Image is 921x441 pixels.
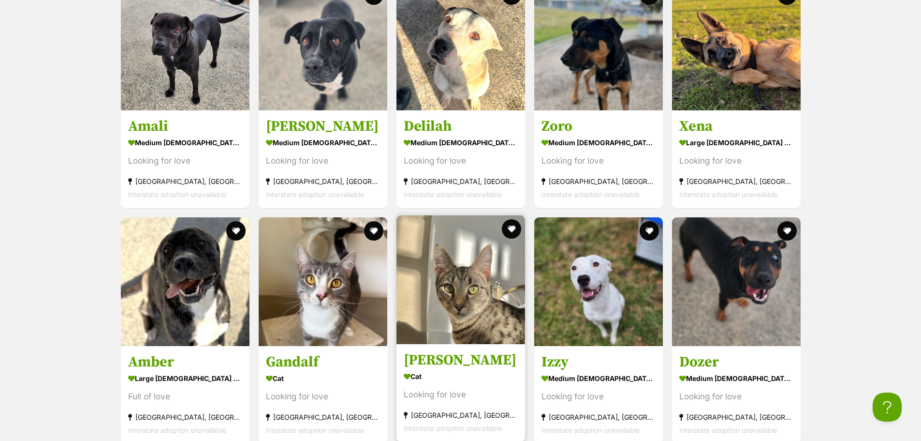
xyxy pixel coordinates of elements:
span: Interstate adoption unavailable [679,426,777,434]
span: Interstate adoption unavailable [266,426,364,434]
div: medium [DEMOGRAPHIC_DATA] Dog [679,371,793,385]
span: Interstate adoption unavailable [404,424,502,432]
h3: Gandalf [266,353,380,371]
div: Looking for love [266,154,380,167]
a: [PERSON_NAME] medium [DEMOGRAPHIC_DATA] Dog Looking for love [GEOGRAPHIC_DATA], [GEOGRAPHIC_DATA]... [259,110,387,208]
div: medium [DEMOGRAPHIC_DATA] Dog [541,371,656,385]
img: Gandalf [259,217,387,346]
h3: [PERSON_NAME] [266,117,380,136]
div: medium [DEMOGRAPHIC_DATA] Dog [404,136,518,150]
a: Amali medium [DEMOGRAPHIC_DATA] Dog Looking for love [GEOGRAPHIC_DATA], [GEOGRAPHIC_DATA] Interst... [121,110,249,208]
div: Looking for love [404,388,518,401]
button: favourite [226,221,246,241]
a: Delilah medium [DEMOGRAPHIC_DATA] Dog Looking for love [GEOGRAPHIC_DATA], [GEOGRAPHIC_DATA] Inter... [396,110,525,208]
div: [GEOGRAPHIC_DATA], [GEOGRAPHIC_DATA] [541,175,656,188]
span: Interstate adoption unavailable [128,190,226,198]
div: Looking for love [404,154,518,167]
div: [GEOGRAPHIC_DATA], [GEOGRAPHIC_DATA] [679,411,793,424]
img: Izzy [534,217,663,346]
h3: Delilah [404,117,518,136]
img: Dozer [672,217,801,346]
img: Trent [396,215,525,344]
span: Interstate adoption unavailable [679,190,777,198]
div: large [DEMOGRAPHIC_DATA] Dog [679,136,793,150]
a: Zoro medium [DEMOGRAPHIC_DATA] Dog Looking for love [GEOGRAPHIC_DATA], [GEOGRAPHIC_DATA] Intersta... [534,110,663,208]
h3: Dozer [679,353,793,371]
h3: Xena [679,117,793,136]
div: [GEOGRAPHIC_DATA], [GEOGRAPHIC_DATA] [266,175,380,188]
img: Amber [121,217,249,346]
h3: Izzy [541,353,656,371]
div: Looking for love [679,154,793,167]
div: [GEOGRAPHIC_DATA], [GEOGRAPHIC_DATA] [404,175,518,188]
a: Xena large [DEMOGRAPHIC_DATA] Dog Looking for love [GEOGRAPHIC_DATA], [GEOGRAPHIC_DATA] Interstat... [672,110,801,208]
div: medium [DEMOGRAPHIC_DATA] Dog [128,136,242,150]
div: Cat [404,369,518,383]
h3: Amber [128,353,242,371]
div: Looking for love [266,390,380,403]
div: medium [DEMOGRAPHIC_DATA] Dog [266,136,380,150]
div: Looking for love [541,154,656,167]
button: favourite [364,221,383,241]
div: Looking for love [541,390,656,403]
h3: Zoro [541,117,656,136]
div: medium [DEMOGRAPHIC_DATA] Dog [541,136,656,150]
h3: [PERSON_NAME] [404,351,518,369]
div: Looking for love [679,390,793,403]
button: favourite [777,221,797,241]
span: Interstate adoption unavailable [266,190,364,198]
div: [GEOGRAPHIC_DATA], [GEOGRAPHIC_DATA] [679,175,793,188]
button: favourite [502,219,521,239]
div: [GEOGRAPHIC_DATA], [GEOGRAPHIC_DATA] [404,409,518,422]
h3: Amali [128,117,242,136]
span: Interstate adoption unavailable [541,190,640,198]
div: Cat [266,371,380,385]
div: [GEOGRAPHIC_DATA], [GEOGRAPHIC_DATA] [128,175,242,188]
span: Interstate adoption unavailable [541,426,640,434]
div: [GEOGRAPHIC_DATA], [GEOGRAPHIC_DATA] [541,411,656,424]
iframe: Help Scout Beacon - Open [873,393,902,422]
button: favourite [640,221,659,241]
div: Looking for love [128,154,242,167]
div: [GEOGRAPHIC_DATA], [GEOGRAPHIC_DATA] [128,411,242,424]
span: Interstate adoption unavailable [404,190,502,198]
span: Interstate adoption unavailable [128,426,226,434]
div: Full of love [128,390,242,403]
div: large [DEMOGRAPHIC_DATA] Dog [128,371,242,385]
div: [GEOGRAPHIC_DATA], [GEOGRAPHIC_DATA] [266,411,380,424]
